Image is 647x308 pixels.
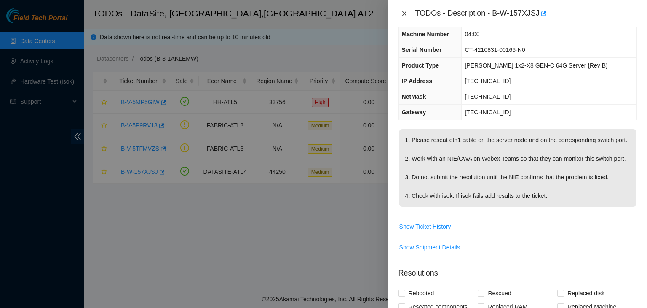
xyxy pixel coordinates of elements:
span: Replaced disk [564,286,608,300]
button: Show Ticket History [399,220,452,233]
span: Rescued [484,286,514,300]
button: Close [398,10,410,18]
span: NetMask [402,93,426,100]
div: TODOs - Description - B-W-157XJSJ [415,7,637,20]
span: Show Ticket History [399,222,451,231]
span: Serial Number [402,46,442,53]
span: Machine Number [402,31,449,38]
button: Show Shipment Details [399,240,461,254]
span: [TECHNICAL_ID] [465,78,511,84]
p: 1. Please reseat eth1 cable on the server node and on the corresponding switch port. 2. Work with... [399,129,636,207]
span: IP Address [402,78,432,84]
span: CT-4210831-00166-N0 [465,46,525,53]
span: Product Type [402,62,439,69]
p: Resolutions [398,261,637,279]
span: Show Shipment Details [399,243,460,252]
span: close [401,10,408,17]
span: [TECHNICAL_ID] [465,109,511,116]
span: [TECHNICAL_ID] [465,93,511,100]
span: Rebooted [405,286,438,300]
span: Gateway [402,109,426,116]
span: [PERSON_NAME] 1x2-X8 GEN-C 64G Server {Rev B} [465,62,607,69]
span: 04:00 [465,31,479,38]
